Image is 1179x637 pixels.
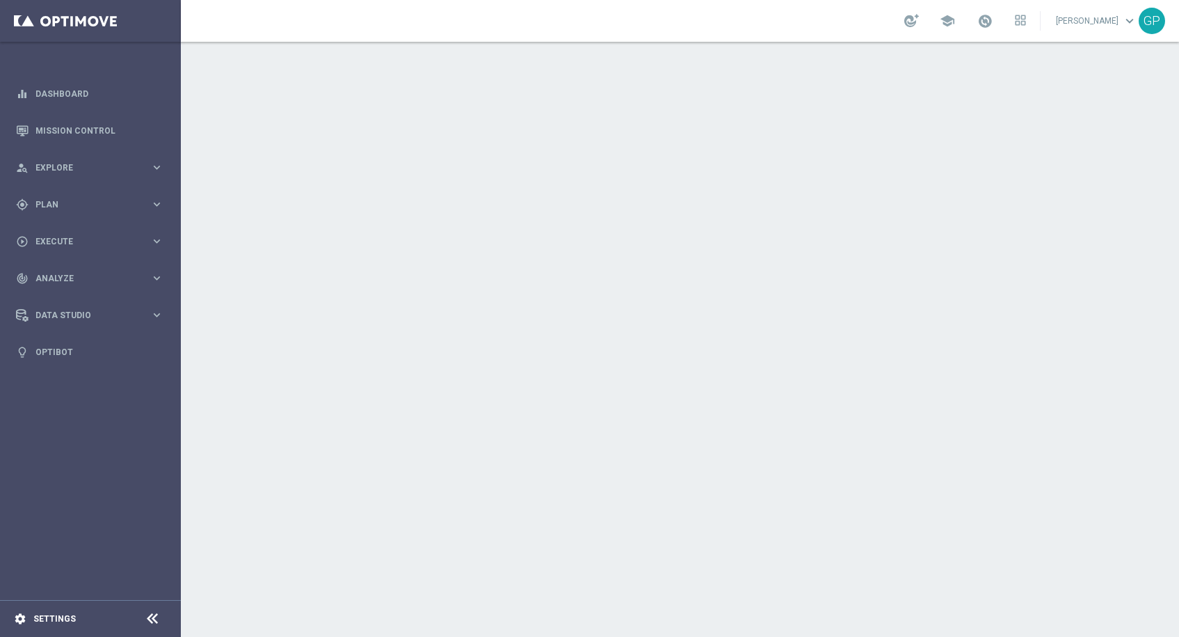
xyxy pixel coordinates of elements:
[35,164,150,172] span: Explore
[16,235,29,248] i: play_circle_outline
[15,310,164,321] button: Data Studio keyboard_arrow_right
[15,162,164,173] button: person_search Explore keyboard_arrow_right
[16,272,29,285] i: track_changes
[16,112,163,149] div: Mission Control
[150,272,163,285] i: keyboard_arrow_right
[16,162,29,174] i: person_search
[940,13,955,29] span: school
[35,237,150,246] span: Execute
[35,333,163,370] a: Optibot
[1054,10,1139,31] a: [PERSON_NAME]keyboard_arrow_down
[150,198,163,211] i: keyboard_arrow_right
[15,273,164,284] button: track_changes Analyze keyboard_arrow_right
[35,274,150,283] span: Analyze
[16,88,29,100] i: equalizer
[15,236,164,247] button: play_circle_outline Execute keyboard_arrow_right
[16,309,150,322] div: Data Studio
[35,75,163,112] a: Dashboard
[33,615,76,623] a: Settings
[16,333,163,370] div: Optibot
[16,75,163,112] div: Dashboard
[150,161,163,174] i: keyboard_arrow_right
[150,235,163,248] i: keyboard_arrow_right
[16,346,29,359] i: lightbulb
[15,199,164,210] button: gps_fixed Plan keyboard_arrow_right
[15,88,164,100] button: equalizer Dashboard
[16,235,150,248] div: Execute
[150,308,163,322] i: keyboard_arrow_right
[35,311,150,320] span: Data Studio
[16,198,150,211] div: Plan
[16,162,150,174] div: Explore
[14,613,26,625] i: settings
[35,112,163,149] a: Mission Control
[16,272,150,285] div: Analyze
[1122,13,1137,29] span: keyboard_arrow_down
[15,125,164,136] button: Mission Control
[35,200,150,209] span: Plan
[16,198,29,211] i: gps_fixed
[15,347,164,358] button: lightbulb Optibot
[1139,8,1165,34] div: GP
